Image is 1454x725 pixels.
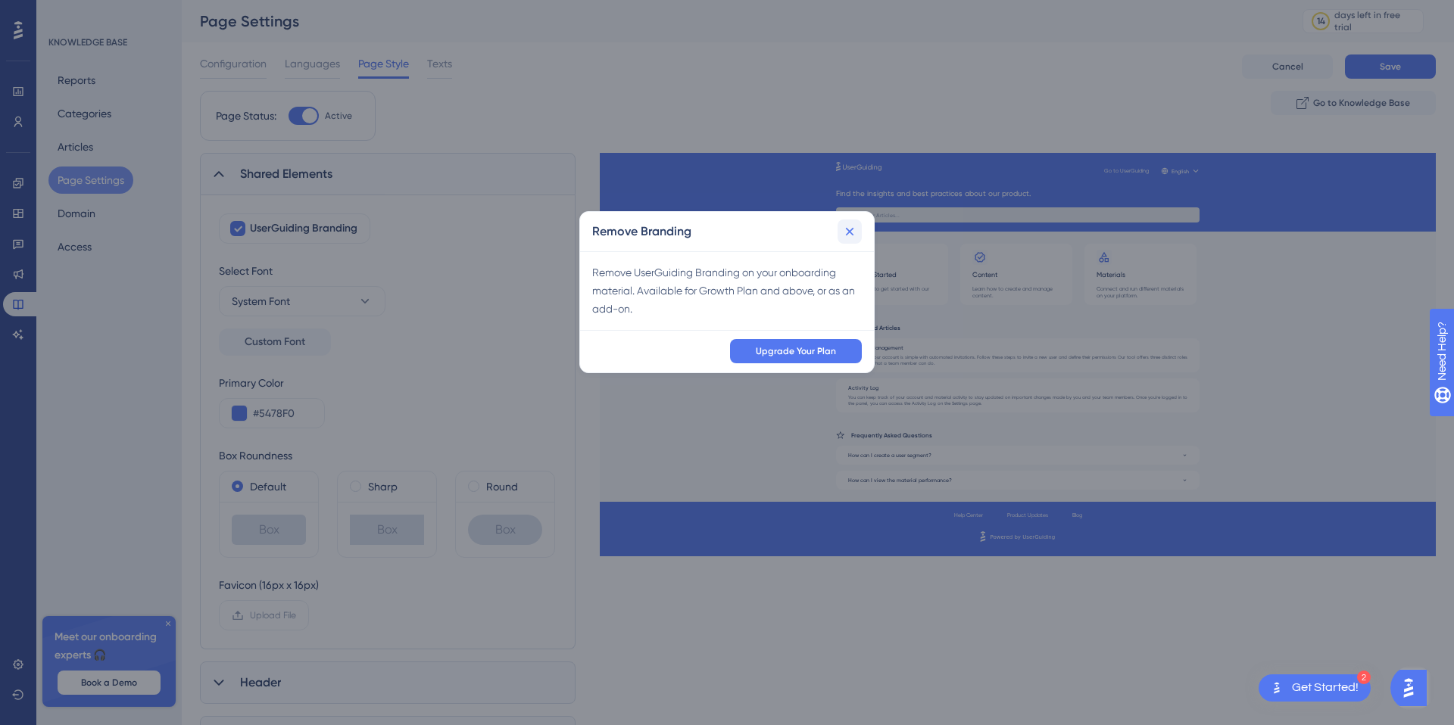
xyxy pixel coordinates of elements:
[1390,665,1436,711] iframe: UserGuiding AI Assistant Launcher
[1292,680,1359,696] div: Get Started!
[592,263,862,318] div: Remove UserGuiding Branding on your onboarding material. Available for Growth Plan and above, or ...
[36,4,95,22] span: Need Help?
[756,345,836,357] span: Upgrade Your Plan
[1357,671,1371,684] div: 2
[592,222,691,241] h2: Remove Branding
[1268,679,1286,697] img: launcher-image-alternative-text
[1259,674,1371,702] div: Open Get Started! checklist, remaining modules: 2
